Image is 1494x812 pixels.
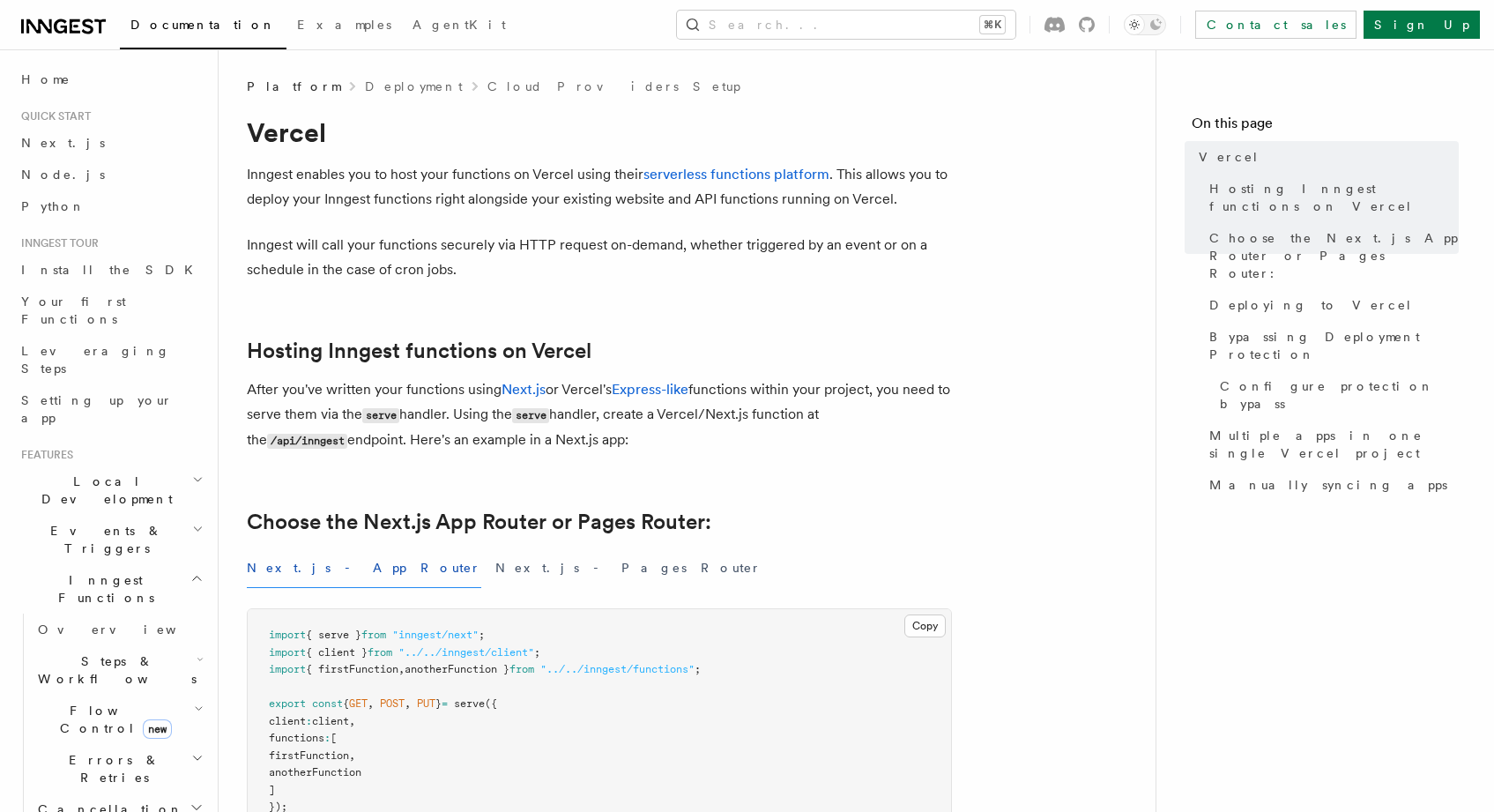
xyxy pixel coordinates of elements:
[1209,180,1459,215] span: Hosting Inngest functions on Vercel
[392,629,479,641] span: "inngest/next"
[1192,141,1459,173] a: Vercel
[368,697,374,710] span: ,
[31,751,191,786] span: Errors & Retries
[267,434,347,449] code: /api/inngest
[495,548,762,588] button: Next.js - Pages Router
[454,697,485,710] span: serve
[1202,222,1459,289] a: Choose the Next.js App Router or Pages Router:
[677,11,1015,39] button: Search...⌘K
[1220,377,1459,413] span: Configure protection bypass
[247,162,952,212] p: Inngest enables you to host your functions on Vercel using their . This allows you to deploy your...
[269,784,275,796] span: ]
[413,18,506,32] span: AgentKit
[269,715,306,727] span: client
[269,697,306,710] span: export
[269,766,361,778] span: anotherFunction
[1202,289,1459,321] a: Deploying to Vercel
[14,286,207,335] a: Your first Functions
[247,548,481,588] button: Next.js - App Router
[417,697,435,710] span: PUT
[286,5,402,48] a: Examples
[269,732,324,744] span: functions
[247,78,340,95] span: Platform
[643,166,829,183] a: serverless functions platform
[1199,148,1260,166] span: Vercel
[1202,321,1459,370] a: Bypassing Deployment Protection
[512,408,549,423] code: serve
[14,564,207,614] button: Inngest Functions
[312,697,343,710] span: const
[312,715,349,727] span: client
[247,377,952,453] p: After you've written your functions using or Vercel's functions within your project, you need to ...
[38,622,219,637] span: Overview
[306,663,398,675] span: { firstFunction
[534,646,540,659] span: ;
[405,663,509,675] span: anotherFunction }
[1213,370,1459,420] a: Configure protection bypass
[324,732,331,744] span: :
[31,695,207,744] button: Flow Controlnew
[247,510,711,534] a: Choose the Next.js App Router or Pages Router:
[14,448,73,462] span: Features
[247,233,952,282] p: Inngest will call your functions securely via HTTP request on-demand, whether triggered by an eve...
[14,63,207,95] a: Home
[269,646,306,659] span: import
[21,199,85,213] span: Python
[1364,11,1480,39] a: Sign Up
[402,5,517,48] a: AgentKit
[1209,427,1459,462] span: Multiple apps in one single Vercel project
[14,254,207,286] a: Install the SDK
[269,629,306,641] span: import
[365,78,463,95] a: Deployment
[1209,229,1459,282] span: Choose the Next.js App Router or Pages Router:
[21,344,170,376] span: Leveraging Steps
[485,697,497,710] span: ({
[349,715,355,727] span: ,
[306,715,312,727] span: :
[1209,328,1459,363] span: Bypassing Deployment Protection
[14,522,192,557] span: Events & Triggers
[31,645,207,695] button: Steps & Workflows
[368,646,392,659] span: from
[31,744,207,793] button: Errors & Retries
[14,473,192,508] span: Local Development
[695,663,701,675] span: ;
[398,663,405,675] span: ,
[1209,296,1413,314] span: Deploying to Vercel
[904,615,946,637] button: Copy
[540,663,695,675] span: "../../inngest/functions"
[331,732,337,744] span: [
[362,408,399,423] code: serve
[14,515,207,564] button: Events & Triggers
[247,339,591,363] a: Hosting Inngest functions on Vercel
[21,136,105,150] span: Next.js
[21,168,105,182] span: Node.js
[380,697,405,710] span: POST
[21,294,126,326] span: Your first Functions
[487,78,740,95] a: Cloud Providers Setup
[980,16,1005,34] kbd: ⌘K
[405,697,411,710] span: ,
[269,663,306,675] span: import
[14,384,207,434] a: Setting up your app
[297,18,391,32] span: Examples
[349,749,355,762] span: ,
[306,629,361,641] span: { serve }
[247,116,952,148] h1: Vercel
[14,190,207,222] a: Python
[1202,469,1459,501] a: Manually syncing apps
[1202,420,1459,469] a: Multiple apps in one single Vercel project
[306,646,368,659] span: { client }
[612,381,688,398] a: Express-like
[31,702,194,737] span: Flow Control
[14,109,91,123] span: Quick start
[343,697,349,710] span: {
[1195,11,1356,39] a: Contact sales
[502,381,546,398] a: Next.js
[21,71,71,88] span: Home
[509,663,534,675] span: from
[31,652,197,688] span: Steps & Workflows
[442,697,448,710] span: =
[1192,113,1459,141] h4: On this page
[21,263,204,277] span: Install the SDK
